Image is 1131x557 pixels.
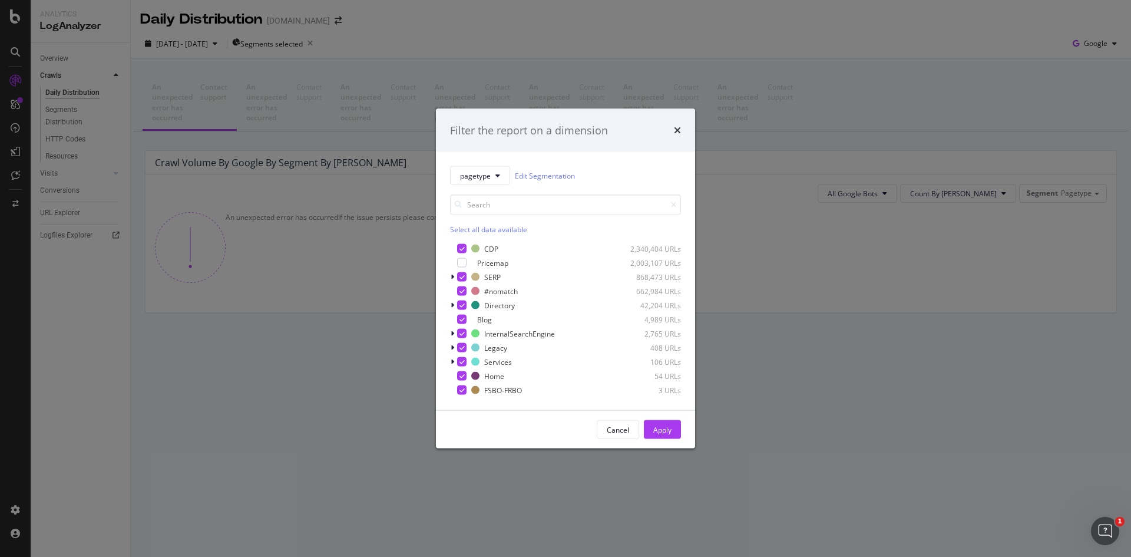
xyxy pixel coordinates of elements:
span: 1 [1115,517,1125,526]
button: pagetype [450,166,510,185]
div: 4,989 URLs [623,314,681,324]
div: 408 URLs [623,342,681,352]
div: 2,003,107 URLs [623,258,681,268]
div: Cancel [607,424,629,434]
div: Pricemap [477,258,508,268]
div: Select all data available [450,225,681,235]
div: 106 URLs [623,357,681,367]
div: Directory [484,300,515,310]
div: 42,204 URLs [623,300,681,310]
div: FSBO-FRBO [484,385,522,395]
div: 3 URLs [623,385,681,395]
button: Cancel [597,420,639,439]
div: 2,765 URLs [623,328,681,338]
div: modal [436,108,695,449]
div: 868,473 URLs [623,272,681,282]
div: Filter the report on a dimension [450,123,608,138]
div: #nomatch [484,286,518,296]
div: Legacy [484,342,507,352]
div: InternalSearchEngine [484,328,555,338]
iframe: Intercom live chat [1091,517,1119,545]
span: pagetype [460,170,491,180]
div: 662,984 URLs [623,286,681,296]
button: Apply [644,420,681,439]
a: Edit Segmentation [515,169,575,182]
div: 54 URLs [623,371,681,381]
div: 2,340,404 URLs [623,243,681,253]
div: Blog [477,314,492,324]
div: times [674,123,681,138]
div: Home [484,371,504,381]
div: Services [484,357,512,367]
div: CDP [484,243,498,253]
div: SERP [484,272,501,282]
div: Apply [653,424,672,434]
input: Search [450,195,681,215]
